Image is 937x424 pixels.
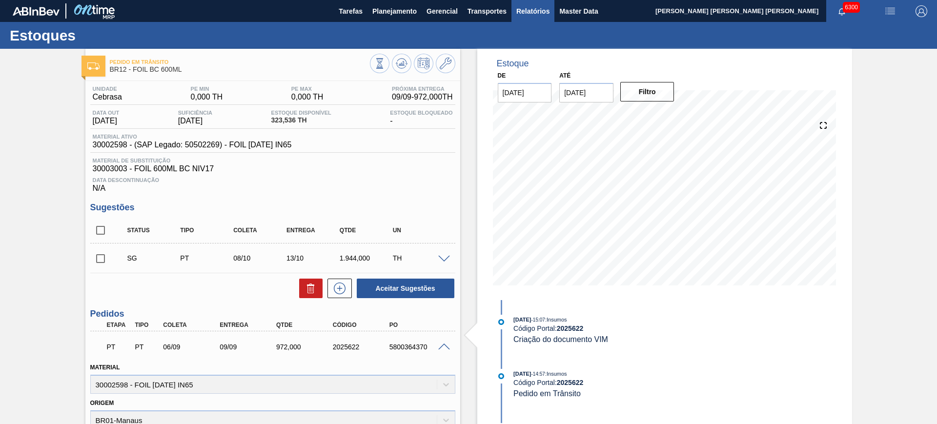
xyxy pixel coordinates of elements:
[125,227,184,234] div: Status
[330,343,394,351] div: 2025622
[339,5,363,17] span: Tarefas
[498,319,504,325] img: atual
[274,343,337,351] div: 972,000
[178,117,212,125] span: [DATE]
[387,343,450,351] div: 5800364370
[392,86,453,92] span: Próxima Entrega
[231,254,290,262] div: 08/10/2025
[93,93,122,101] span: Cebrasa
[93,86,122,92] span: Unidade
[217,343,281,351] div: 09/09/2025
[90,202,455,213] h3: Sugestões
[557,324,584,332] strong: 2025622
[468,5,507,17] span: Transportes
[10,30,183,41] h1: Estoques
[513,335,608,343] span: Criação do documento VIM
[884,5,896,17] img: userActions
[545,371,567,377] span: : Insumos
[161,343,224,351] div: 06/09/2025
[559,83,613,102] input: dd/mm/yyyy
[498,373,504,379] img: atual
[104,336,134,358] div: Pedido em Trânsito
[178,110,212,116] span: Suficiência
[93,110,120,116] span: Data out
[427,5,458,17] span: Gerencial
[87,62,100,70] img: Ícone
[231,227,290,234] div: Coleta
[161,322,224,328] div: Coleta
[516,5,550,17] span: Relatórios
[390,227,449,234] div: UN
[284,254,343,262] div: 13/10/2025
[110,59,370,65] span: Pedido em Trânsito
[352,278,455,299] div: Aceitar Sugestões
[107,343,131,351] p: PT
[557,379,584,386] strong: 2025622
[545,317,567,323] span: : Insumos
[93,158,453,163] span: Material de Substituição
[497,59,529,69] div: Estoque
[294,279,323,298] div: Excluir Sugestões
[90,400,114,406] label: Origem
[826,4,857,18] button: Notificações
[559,5,598,17] span: Master Data
[357,279,454,298] button: Aceitar Sugestões
[191,93,223,101] span: 0,000 TH
[414,54,433,73] button: Programar Estoque
[559,72,570,79] label: Até
[217,322,281,328] div: Entrega
[132,343,162,351] div: Pedido de Transferência
[93,177,453,183] span: Data Descontinuação
[90,364,120,371] label: Material
[93,164,453,173] span: 30003003 - FOIL 600ML BC NIV17
[843,2,860,13] span: 6300
[274,322,337,328] div: Qtde
[132,322,162,328] div: Tipo
[110,66,370,73] span: BR12 - FOIL BC 600ML
[178,227,237,234] div: Tipo
[330,322,394,328] div: Código
[291,86,324,92] span: PE MAX
[513,379,745,386] div: Código Portal:
[531,317,545,323] span: - 15:07
[498,83,552,102] input: dd/mm/yyyy
[387,322,450,328] div: PO
[392,93,453,101] span: 09/09 - 972,000 TH
[531,371,545,377] span: - 14:57
[372,5,417,17] span: Planejamento
[125,254,184,262] div: Sugestão Criada
[370,54,389,73] button: Visão Geral dos Estoques
[178,254,237,262] div: Pedido de Transferência
[104,322,134,328] div: Etapa
[620,82,674,101] button: Filtro
[513,389,581,398] span: Pedido em Trânsito
[90,173,455,193] div: N/A
[93,141,292,149] span: 30002598 - (SAP Legado: 50502269) - FOIL [DATE] IN65
[513,371,531,377] span: [DATE]
[323,279,352,298] div: Nova sugestão
[513,324,745,332] div: Código Portal:
[90,309,455,319] h3: Pedidos
[390,254,449,262] div: TH
[93,117,120,125] span: [DATE]
[284,227,343,234] div: Entrega
[337,254,396,262] div: 1.944,000
[387,110,455,125] div: -
[498,72,506,79] label: De
[291,93,324,101] span: 0,000 TH
[916,5,927,17] img: Logout
[271,110,331,116] span: Estoque Disponível
[13,7,60,16] img: TNhmsLtSVTkK8tSr43FrP2fwEKptu5GPRR3wAAAABJRU5ErkJggg==
[513,317,531,323] span: [DATE]
[337,227,396,234] div: Qtde
[390,110,452,116] span: Estoque Bloqueado
[271,117,331,124] span: 323,536 TH
[436,54,455,73] button: Ir ao Master Data / Geral
[93,134,292,140] span: Material ativo
[392,54,411,73] button: Atualizar Gráfico
[191,86,223,92] span: PE MIN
